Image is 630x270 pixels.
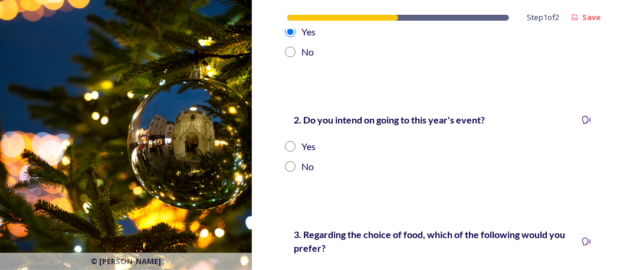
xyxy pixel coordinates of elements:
div: No [301,160,314,174]
div: No [301,45,314,59]
strong: 2. Do you intend on going to this year's event? [294,114,485,125]
span: © [PERSON_NAME] [91,256,161,267]
strong: 3. Regarding the choice of food, which of the following would you prefer? [294,229,567,253]
strong: Save [582,12,601,22]
span: Step 1 of 2 [527,12,559,23]
div: Yes [301,25,316,39]
div: Yes [301,139,316,154]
